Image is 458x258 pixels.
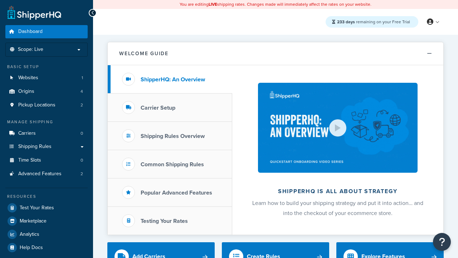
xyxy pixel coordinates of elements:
[5,119,88,125] div: Manage Shipping
[81,171,83,177] span: 2
[5,154,88,167] li: Time Slots
[119,51,169,56] h2: Welcome Guide
[5,167,88,181] li: Advanced Features
[258,83,418,173] img: ShipperHQ is all about strategy
[141,161,204,168] h3: Common Shipping Rules
[5,193,88,200] div: Resources
[5,228,88,241] a: Analytics
[18,130,36,137] span: Carriers
[337,19,355,25] strong: 233 days
[82,75,83,81] span: 1
[337,19,410,25] span: remaining on your Free Trial
[251,188,424,195] h2: ShipperHQ is all about strategy
[141,76,205,83] h3: ShipperHQ: An Overview
[18,144,52,150] span: Shipping Rules
[141,218,188,224] h3: Testing Your Rates
[5,127,88,140] li: Carriers
[5,154,88,167] a: Time Slots0
[18,171,62,177] span: Advanced Features
[81,89,83,95] span: 4
[209,1,217,8] b: LIVE
[5,241,88,254] a: Help Docs
[5,140,88,153] a: Shipping Rules
[20,218,47,224] span: Marketplace
[81,157,83,163] span: 0
[81,130,83,137] span: 0
[18,29,43,35] span: Dashboard
[5,85,88,98] li: Origins
[20,205,54,211] span: Test Your Rates
[5,25,88,38] a: Dashboard
[5,71,88,85] a: Websites1
[433,233,451,251] button: Open Resource Center
[18,89,34,95] span: Origins
[5,99,88,112] a: Pickup Locations2
[18,47,43,53] span: Scope: Live
[252,199,423,217] span: Learn how to build your shipping strategy and put it into action… and into the checkout of your e...
[18,75,38,81] span: Websites
[5,64,88,70] div: Basic Setup
[5,99,88,112] li: Pickup Locations
[18,157,41,163] span: Time Slots
[5,167,88,181] a: Advanced Features2
[108,42,443,65] button: Welcome Guide
[18,102,55,108] span: Pickup Locations
[5,127,88,140] a: Carriers0
[141,190,212,196] h3: Popular Advanced Features
[141,133,205,139] h3: Shipping Rules Overview
[81,102,83,108] span: 2
[5,85,88,98] a: Origins4
[141,105,175,111] h3: Carrier Setup
[5,215,88,228] a: Marketplace
[20,231,39,238] span: Analytics
[5,201,88,214] a: Test Your Rates
[20,245,43,251] span: Help Docs
[5,71,88,85] li: Websites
